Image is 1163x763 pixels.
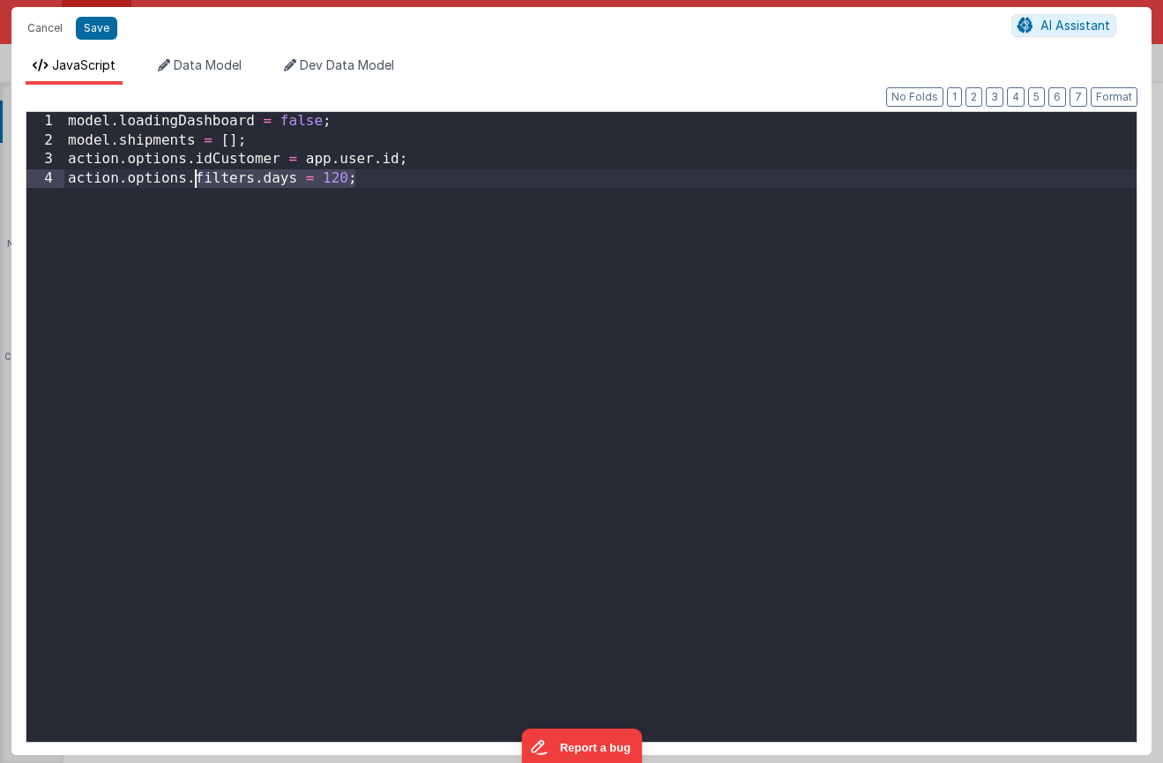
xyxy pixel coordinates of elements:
[26,169,64,189] div: 4
[1011,14,1116,37] button: AI Assistant
[986,87,1003,107] button: 3
[19,16,71,41] button: Cancel
[26,131,64,151] div: 2
[52,57,116,72] span: JavaScript
[1091,87,1137,107] button: Format
[1028,87,1045,107] button: 5
[76,17,117,40] button: Save
[1040,18,1110,33] span: AI Assistant
[26,112,64,131] div: 1
[1007,87,1025,107] button: 4
[1070,87,1087,107] button: 7
[174,57,242,72] span: Data Model
[300,57,394,72] span: Dev Data Model
[26,150,64,169] div: 3
[947,87,962,107] button: 1
[965,87,982,107] button: 2
[886,87,943,107] button: No Folds
[1048,87,1066,107] button: 6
